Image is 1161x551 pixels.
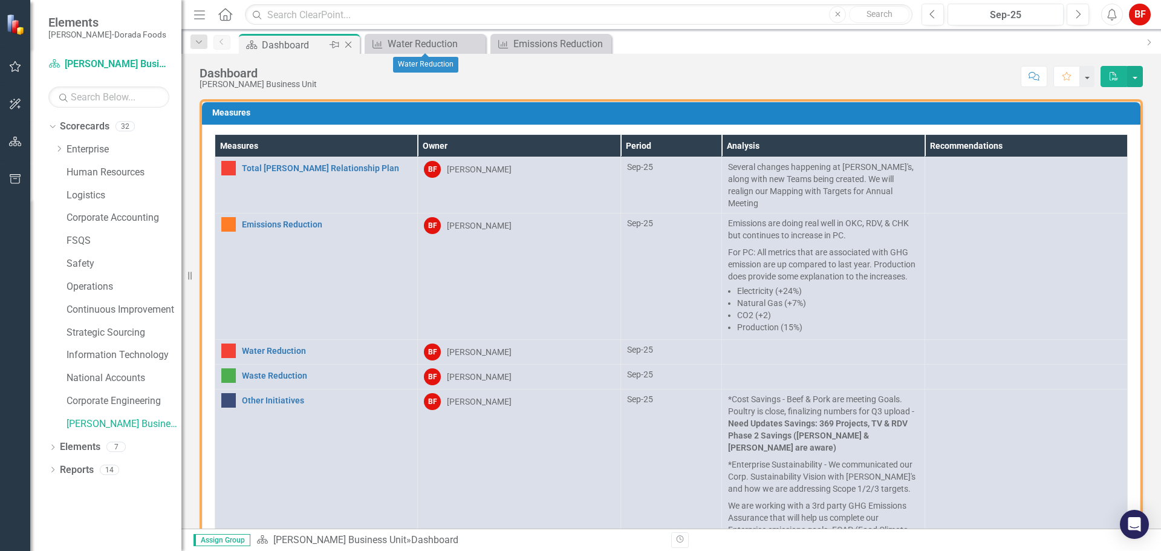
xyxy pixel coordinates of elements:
a: Water Reduction [242,347,411,356]
td: Double-Click to Edit [722,340,925,365]
li: Natural Gas (+7%) [737,297,918,309]
div: BF [424,161,441,178]
h3: Measures [212,108,1134,117]
a: Reports [60,463,94,477]
a: Logistics [67,189,181,203]
div: Sep-25 [627,217,716,229]
div: [PERSON_NAME] [447,396,512,408]
input: Search Below... [48,86,169,108]
div: [PERSON_NAME] Business Unit [200,80,317,89]
p: For PC: All metrics that are associated with GHG emission are up compared to last year. Productio... [728,244,918,282]
img: ClearPoint Strategy [6,13,27,34]
div: 32 [115,122,135,132]
span: Search [867,9,893,19]
li: CO2 (+2) [737,309,918,321]
td: Double-Click to Edit [925,214,1127,340]
td: Double-Click to Edit [722,157,925,214]
div: Sep-25 [627,161,716,173]
span: Assign Group [193,534,250,546]
div: 14 [100,465,119,475]
a: Human Resources [67,166,181,180]
a: Enterprise [67,143,181,157]
div: [PERSON_NAME] [447,371,512,383]
td: Double-Click to Edit Right Click for Context Menu [215,365,418,390]
span: Elements [48,15,166,30]
div: Sep-25 [952,8,1059,22]
div: Sep-25 [627,344,716,356]
div: BF [424,393,441,410]
p: Several changes happening at [PERSON_NAME]'s, along with new Teams being created. We will realign... [728,161,918,209]
div: BF [424,217,441,234]
a: Other Initiatives [242,396,411,405]
div: [PERSON_NAME] [447,346,512,358]
td: Double-Click to Edit Right Click for Context Menu [215,157,418,214]
a: Scorecards [60,120,109,134]
div: Open Intercom Messenger [1120,510,1149,539]
a: Water Reduction [368,36,483,51]
button: Search [849,6,909,23]
div: Water Reduction [393,57,458,73]
div: 7 [106,442,126,452]
a: Operations [67,280,181,294]
p: *Cost Savings - Beef & Pork are meeting Goals. Poultry is close, finalizing numbers for Q3 upload - [728,393,918,456]
li: Electricity (+24%) [737,285,918,297]
div: [PERSON_NAME] [447,220,512,232]
a: Waste Reduction [242,371,411,380]
div: Dashboard [411,534,458,546]
a: FSQS [67,234,181,248]
img: Warning [221,217,236,232]
a: Strategic Sourcing [67,326,181,340]
a: [PERSON_NAME] Business Unit [67,417,181,431]
button: Sep-25 [948,4,1064,25]
td: Double-Click to Edit [925,157,1127,214]
a: [PERSON_NAME] Business Unit [273,534,406,546]
a: Total [PERSON_NAME] Relationship Plan [242,164,411,173]
img: Below Plan [221,344,236,358]
p: Emissions are doing real well in OKC, RDV, & CHK but continues to increase in PC. [728,217,918,244]
div: Dashboard [262,37,327,53]
div: Water Reduction [388,36,483,51]
a: Safety [67,257,181,271]
li: Production (15%) [737,321,918,333]
a: Information Technology [67,348,181,362]
td: Double-Click to Edit [722,214,925,340]
td: Double-Click to Edit [925,340,1127,365]
a: National Accounts [67,371,181,385]
small: [PERSON_NAME]-Dorada Foods [48,30,166,39]
a: Corporate Engineering [67,394,181,408]
td: Double-Click to Edit [722,365,925,390]
div: Emissions Reduction [513,36,608,51]
a: Elements [60,440,100,454]
div: Sep-25 [627,393,716,405]
td: Double-Click to Edit [925,365,1127,390]
div: Sep-25 [627,368,716,380]
input: Search ClearPoint... [245,4,912,25]
img: Below Plan [221,161,236,175]
a: [PERSON_NAME] Business Unit [48,57,169,71]
img: No Information [221,393,236,408]
div: Dashboard [200,67,317,80]
div: » [256,533,662,547]
div: BF [424,344,441,360]
strong: Need Updates Savings: 369 Projects, TV & RDV Phase 2 Savings ([PERSON_NAME] & [PERSON_NAME] are a... [728,419,908,452]
button: BF [1129,4,1151,25]
td: Double-Click to Edit Right Click for Context Menu [215,214,418,340]
div: [PERSON_NAME] [447,163,512,175]
div: BF [424,368,441,385]
a: Corporate Accounting [67,211,181,225]
img: Above Target [221,368,236,383]
td: Double-Click to Edit Right Click for Context Menu [215,340,418,365]
a: Emissions Reduction [493,36,608,51]
a: Emissions Reduction [242,220,411,229]
p: *Enterprise Sustainability - We communicated our Corp. Sustainability Vision with [PERSON_NAME]'s... [728,456,918,497]
a: Continuous Improvement [67,303,181,317]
